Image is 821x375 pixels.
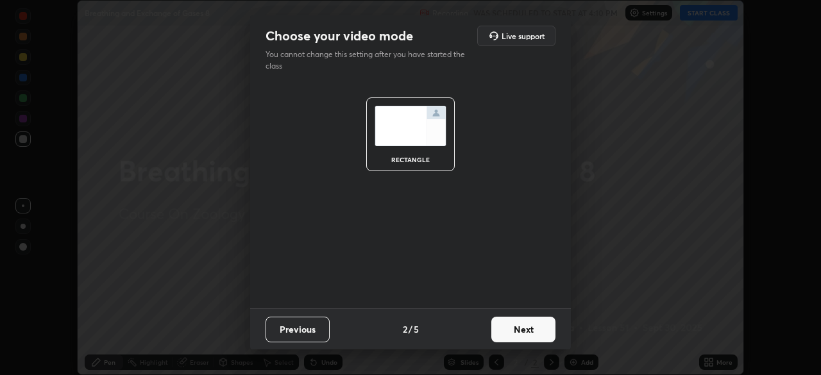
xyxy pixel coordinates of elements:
[409,322,412,336] h4: /
[266,28,413,44] h2: Choose your video mode
[414,322,419,336] h4: 5
[403,322,407,336] h4: 2
[375,106,446,146] img: normalScreenIcon.ae25ed63.svg
[266,317,330,342] button: Previous
[502,32,545,40] h5: Live support
[266,49,473,72] p: You cannot change this setting after you have started the class
[491,317,555,342] button: Next
[385,156,436,163] div: rectangle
